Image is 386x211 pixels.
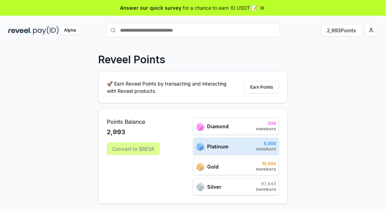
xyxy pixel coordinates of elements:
img: ranks_icon [196,182,205,191]
span: Platinum [207,143,229,150]
button: 2,993Points [321,24,362,36]
span: members [256,187,276,192]
span: for a chance to earn 10 USDT 📝 [183,4,258,11]
span: members [256,146,276,152]
img: ranks_icon [196,122,205,131]
span: members [256,167,276,172]
span: Points Balance [107,117,160,126]
span: Diamond [207,123,229,130]
img: ranks_icon [196,162,205,171]
div: Alpha [60,26,80,35]
p: 🚀 Earn Reveel Points by transacting and interacting with Reveel products. [107,80,232,95]
span: members [256,126,276,132]
span: Answer our quick survey [120,4,182,11]
span: Silver [207,183,222,190]
p: Reveel Points [98,53,165,66]
span: 5,000 [256,141,276,146]
span: 500 [256,121,276,126]
span: 2,993 [107,127,125,137]
img: pay_id [33,26,59,35]
img: ranks_icon [196,142,205,151]
span: 97,643 [256,181,276,187]
span: 10,000 [256,161,276,167]
img: reveel_dark [8,26,32,35]
span: Gold [207,163,219,170]
button: Earn Points [244,81,279,94]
